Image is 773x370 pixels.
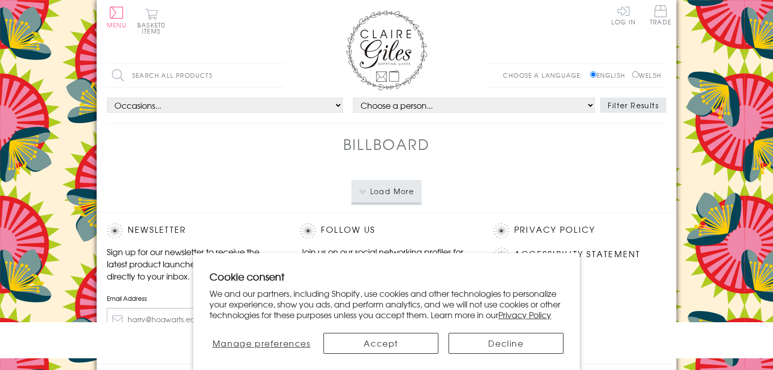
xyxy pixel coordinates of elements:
[514,223,595,237] a: Privacy Policy
[632,71,639,78] input: Welsh
[107,308,280,331] input: harry@hogwarts.edu
[107,20,127,29] span: Menu
[107,223,280,238] h2: Newsletter
[213,337,311,349] span: Manage preferences
[600,98,666,113] button: Filter Results
[650,5,671,27] a: Trade
[590,71,597,78] input: English
[632,71,661,80] label: Welsh
[351,180,422,202] button: Load More
[210,288,563,320] p: We and our partners, including Shopify, use cookies and other technologies to personalize your ex...
[300,223,473,238] h2: Follow Us
[107,245,280,282] p: Sign up for our newsletter to receive the latest product launches, news and offers directly to yo...
[300,245,473,282] p: Join us on our social networking profiles for up to the minute news and product releases the mome...
[611,5,636,25] a: Log In
[503,71,588,80] p: Choose a language:
[514,248,641,261] a: Accessibility Statement
[275,64,285,87] input: Search
[449,333,563,354] button: Decline
[498,309,551,321] a: Privacy Policy
[107,7,127,28] button: Menu
[650,5,671,25] span: Trade
[137,8,165,34] button: Basket0 items
[107,294,280,303] label: Email Address
[343,134,430,155] h1: Billboard
[210,333,313,354] button: Manage preferences
[107,64,285,87] input: Search all products
[323,333,438,354] button: Accept
[346,10,427,90] img: Claire Giles Greetings Cards
[590,71,630,80] label: English
[210,269,563,284] h2: Cookie consent
[142,20,165,36] span: 0 items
